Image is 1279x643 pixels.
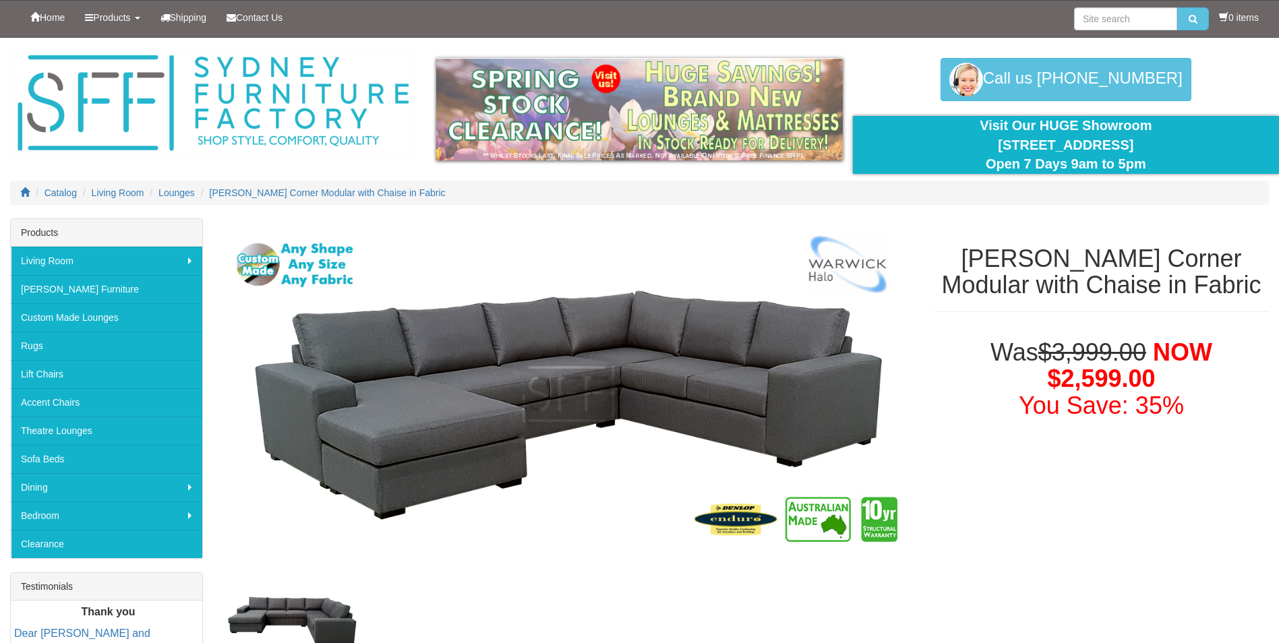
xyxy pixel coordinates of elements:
h1: Was [934,339,1269,419]
del: $3,999.00 [1038,338,1146,366]
a: Home [20,1,75,34]
a: Rugs [11,332,202,360]
div: Products [11,219,202,247]
a: Lift Chairs [11,360,202,388]
a: Bedroom [11,501,202,530]
span: Products [93,12,130,23]
a: Living Room [11,247,202,275]
a: Shipping [150,1,217,34]
a: Lounges [158,187,195,198]
img: Sydney Furniture Factory [11,51,415,156]
span: Home [40,12,65,23]
font: You Save: 35% [1019,392,1184,419]
div: Visit Our HUGE Showroom [STREET_ADDRESS] Open 7 Days 9am to 5pm [863,116,1269,174]
span: Contact Us [236,12,282,23]
li: 0 items [1219,11,1259,24]
a: [PERSON_NAME] Corner Modular with Chaise in Fabric [210,187,446,198]
a: Custom Made Lounges [11,303,202,332]
a: Sofa Beds [11,445,202,473]
a: [PERSON_NAME] Furniture [11,275,202,303]
a: Catalog [44,187,77,198]
span: Shipping [170,12,207,23]
input: Site search [1074,7,1177,30]
a: Living Room [92,187,144,198]
a: Products [75,1,150,34]
a: Contact Us [216,1,293,34]
img: spring-sale.gif [436,58,842,160]
span: NOW $2,599.00 [1047,338,1212,393]
div: Testimonials [11,573,202,601]
a: Dining [11,473,202,501]
h1: [PERSON_NAME] Corner Modular with Chaise in Fabric [934,245,1269,299]
b: Thank you [82,606,136,617]
a: Clearance [11,530,202,558]
a: Theatre Lounges [11,417,202,445]
a: Accent Chairs [11,388,202,417]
